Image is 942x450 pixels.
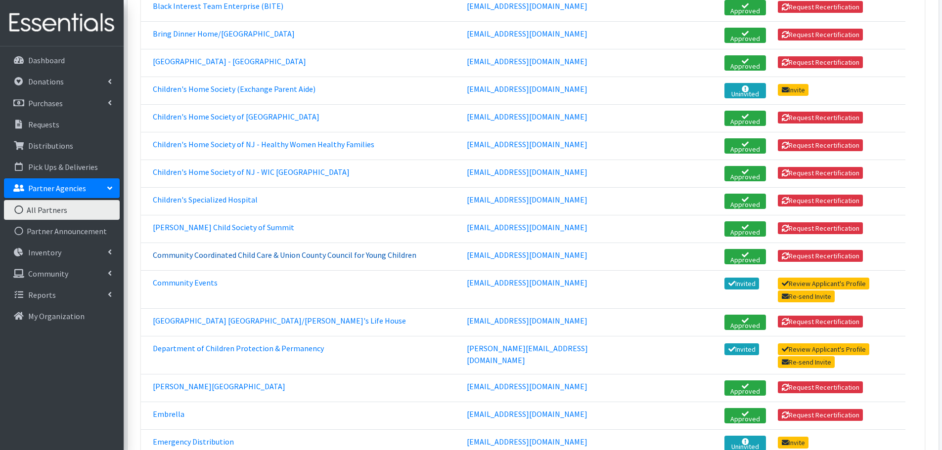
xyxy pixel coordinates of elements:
a: All Partners [4,200,120,220]
a: My Organization [4,306,120,326]
a: Children's Specialized Hospital [153,195,258,205]
a: Requests [4,115,120,134]
a: Community Events [153,278,218,287]
p: Distributions [28,141,73,151]
a: Approved [724,221,766,237]
a: Inventory [4,243,120,262]
a: Partner Announcement [4,221,120,241]
a: Children's Home Society of NJ - Healthy Women Healthy Families [153,139,374,149]
button: Request Recertification [778,112,863,123]
a: Approved [724,380,766,396]
a: Approved [724,194,766,209]
a: [EMAIL_ADDRESS][DOMAIN_NAME] [467,139,587,149]
button: Request Recertification [778,250,863,262]
a: [PERSON_NAME][EMAIL_ADDRESS][DOMAIN_NAME] [467,343,588,365]
a: Approved [724,55,766,71]
a: Re-send Invite [778,290,835,302]
a: Approved [724,111,766,126]
a: Emergency Distribution [153,437,234,447]
a: Partner Agencies [4,178,120,198]
a: Uninvited [724,83,766,98]
a: Embrella [153,409,184,419]
a: Invited [724,278,759,289]
img: HumanEssentials [4,6,120,40]
a: Bring Dinner Home/[GEOGRAPHIC_DATA] [153,29,295,39]
a: [EMAIL_ADDRESS][DOMAIN_NAME] [467,437,587,447]
a: Department of Children Protection & Permanency [153,343,324,353]
a: [EMAIL_ADDRESS][DOMAIN_NAME] [467,167,587,177]
a: [EMAIL_ADDRESS][DOMAIN_NAME] [467,409,587,419]
button: Request Recertification [778,316,863,327]
button: Request Recertification [778,381,863,393]
p: My Organization [28,311,85,321]
a: Review Applicant's Profile [778,278,869,289]
a: [EMAIL_ADDRESS][DOMAIN_NAME] [467,222,587,232]
button: Request Recertification [778,1,863,13]
p: Partner Agencies [28,183,86,193]
a: [PERSON_NAME][GEOGRAPHIC_DATA] [153,381,285,391]
a: [GEOGRAPHIC_DATA] - [GEOGRAPHIC_DATA] [153,56,306,66]
p: Community [28,269,68,279]
a: Reports [4,285,120,305]
a: Distributions [4,136,120,156]
a: [GEOGRAPHIC_DATA] [GEOGRAPHIC_DATA]/[PERSON_NAME]'s Life House [153,316,406,326]
a: Approved [724,249,766,264]
a: Children's Home Society (Exchange Parent Aide) [153,84,315,94]
a: Approved [724,166,766,181]
button: Request Recertification [778,409,863,421]
a: Community [4,264,120,284]
a: Donations [4,72,120,91]
a: [EMAIL_ADDRESS][DOMAIN_NAME] [467,278,587,287]
a: [EMAIL_ADDRESS][DOMAIN_NAME] [467,250,587,260]
a: [EMAIL_ADDRESS][DOMAIN_NAME] [467,56,587,66]
p: Pick Ups & Deliveries [28,162,98,172]
button: Request Recertification [778,29,863,41]
p: Purchases [28,98,63,108]
a: [EMAIL_ADDRESS][DOMAIN_NAME] [467,29,587,39]
p: Requests [28,120,59,129]
a: Invite [778,437,808,449]
button: Request Recertification [778,139,863,151]
a: Approved [724,28,766,43]
a: [PERSON_NAME] Child Society of Summit [153,222,294,232]
a: [EMAIL_ADDRESS][DOMAIN_NAME] [467,1,587,11]
button: Request Recertification [778,56,863,68]
a: [EMAIL_ADDRESS][DOMAIN_NAME] [467,195,587,205]
p: Reports [28,290,56,300]
a: Approved [724,138,766,154]
a: [EMAIL_ADDRESS][DOMAIN_NAME] [467,381,587,391]
a: Pick Ups & Deliveries [4,157,120,177]
a: [EMAIL_ADDRESS][DOMAIN_NAME] [467,84,587,94]
a: Invite [778,84,808,96]
p: Donations [28,77,64,86]
a: [EMAIL_ADDRESS][DOMAIN_NAME] [467,316,587,326]
a: Children's Home Society of [GEOGRAPHIC_DATA] [153,112,319,122]
button: Request Recertification [778,222,863,234]
a: Children's Home Society of NJ - WIC [GEOGRAPHIC_DATA] [153,167,350,177]
p: Inventory [28,247,61,257]
p: Dashboard [28,55,65,65]
button: Request Recertification [778,167,863,179]
a: Community Coordinated Child Care & Union County Council for Young Children [153,250,416,260]
a: Dashboard [4,50,120,70]
a: [EMAIL_ADDRESS][DOMAIN_NAME] [467,112,587,122]
button: Request Recertification [778,195,863,206]
a: Invited [724,343,759,355]
a: Approved [724,315,766,330]
a: Review Applicant's Profile [778,343,869,355]
a: Approved [724,408,766,423]
a: Black Interest Team Enterprise (BITE) [153,1,283,11]
a: Re-send Invite [778,356,835,368]
a: Purchases [4,93,120,113]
